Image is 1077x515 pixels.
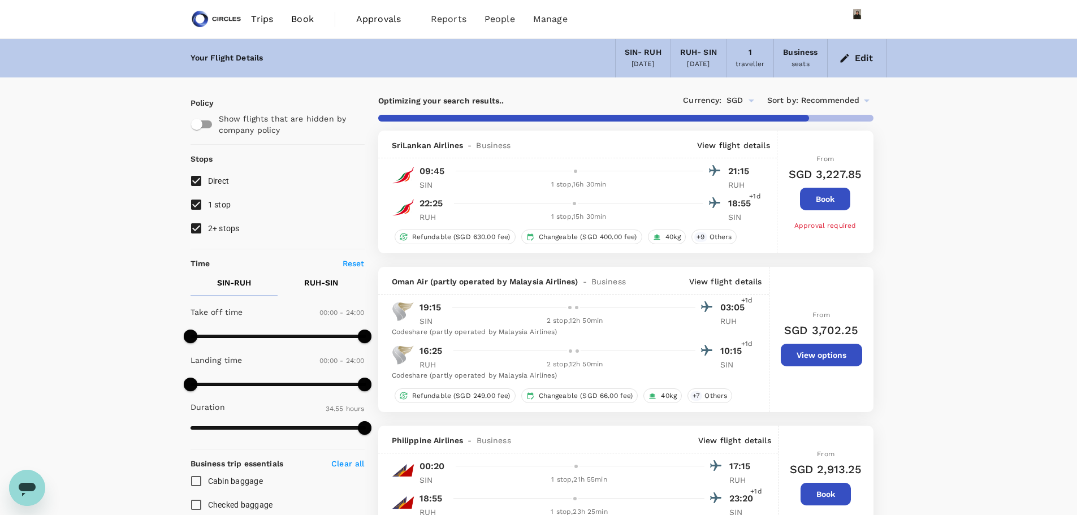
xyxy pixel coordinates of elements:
span: Business [591,276,626,287]
span: Changeable (SGD 66.00 fee) [534,391,638,401]
div: Changeable (SGD 66.00 fee) [521,388,638,403]
p: SIN - RUH [217,277,251,288]
span: Direct [208,176,230,185]
button: View options [781,344,862,366]
span: - [578,276,591,287]
p: Time [191,258,210,269]
p: 21:15 [728,165,756,178]
p: Duration [191,401,225,413]
span: Trips [251,12,273,26]
p: RUH [729,474,758,486]
span: +1d [741,339,752,350]
span: Oman Air (partly operated by Malaysia Airlines) [392,276,578,287]
div: [DATE] [687,59,710,70]
iframe: Button to launch messaging window [9,470,45,506]
span: 40kg [661,232,686,242]
div: 1 [749,46,752,59]
strong: Stops [191,154,213,163]
p: Clear all [331,458,364,469]
div: [DATE] [632,59,654,70]
p: Policy [191,97,201,109]
span: Refundable (SGD 630.00 fee) [408,232,515,242]
span: Business [477,435,511,446]
div: 1 stop , 16h 30min [455,179,703,191]
h6: SGD 3,227.85 [789,165,862,183]
span: 40kg [656,391,681,401]
p: Reset [343,258,365,269]
span: From [817,450,834,458]
span: Book [291,12,314,26]
span: + 7 [690,391,702,401]
p: 19:15 [419,301,442,314]
h6: SGD 3,702.25 [784,321,858,339]
div: 1 stop , 21h 55min [455,474,704,486]
div: Your Flight Details [191,52,263,64]
p: SIN [419,315,448,327]
p: Show flights that are hidden by company policy [219,113,357,136]
img: PR [392,491,414,514]
span: Sort by : [767,94,798,107]
span: Philippine Airlines [392,435,464,446]
div: Codeshare (partly operated by Malaysia Airlines) [392,370,749,382]
button: Book [800,188,850,210]
p: 10:15 [720,344,749,358]
span: + 9 [694,232,707,242]
span: From [812,311,830,319]
div: traveller [736,59,764,70]
p: View flight details [697,140,770,151]
img: UL [392,196,414,219]
div: 40kg [648,230,686,244]
div: seats [791,59,810,70]
button: Open [743,93,759,109]
span: Manage [533,12,568,26]
span: +1d [749,191,760,202]
span: 1 stop [208,200,231,209]
span: Checked baggage [208,500,273,509]
div: +7Others [687,388,732,403]
p: 23:20 [729,492,758,505]
div: Refundable (SGD 249.00 fee) [395,388,516,403]
div: 2 stop , 12h 50min [455,359,695,370]
div: RUH - SIN [680,46,717,59]
span: Cabin baggage [208,477,263,486]
span: 00:00 - 24:00 [319,309,365,317]
span: Changeable (SGD 400.00 fee) [534,232,642,242]
span: From [816,155,834,163]
div: SIN - RUH [625,46,661,59]
p: 03:05 [720,301,749,314]
span: People [485,12,515,26]
p: RUH [419,211,448,223]
span: Approval required [794,222,857,230]
img: PR [392,459,414,482]
p: SIN [419,179,448,191]
img: Azizi Ratna Yulis Mohd Zin [846,8,869,31]
p: Optimizing your search results.. [378,95,626,106]
div: 2 stop , 12h 50min [455,315,695,327]
p: View flight details [689,276,762,287]
span: 00:00 - 24:00 [319,357,365,365]
div: Refundable (SGD 630.00 fee) [395,230,516,244]
span: Business [476,140,511,151]
span: Others [705,232,737,242]
p: 16:25 [419,344,443,358]
img: Circles [191,7,243,32]
span: Reports [431,12,466,26]
div: Business [783,46,818,59]
p: 17:15 [729,460,758,473]
span: Others [700,391,732,401]
div: +9Others [691,230,737,244]
button: Book [801,483,851,505]
p: RUH [728,179,756,191]
span: Recommended [801,94,860,107]
span: - [463,140,476,151]
p: 18:55 [728,197,756,210]
p: 18:55 [419,492,443,505]
span: 34.55 hours [326,405,365,413]
span: Refundable (SGD 249.00 fee) [408,391,515,401]
p: 09:45 [419,165,445,178]
button: Edit [837,49,877,67]
p: 22:25 [419,197,443,210]
div: 1 stop , 15h 30min [455,211,703,223]
span: Approvals [356,12,413,26]
span: - [463,435,476,446]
